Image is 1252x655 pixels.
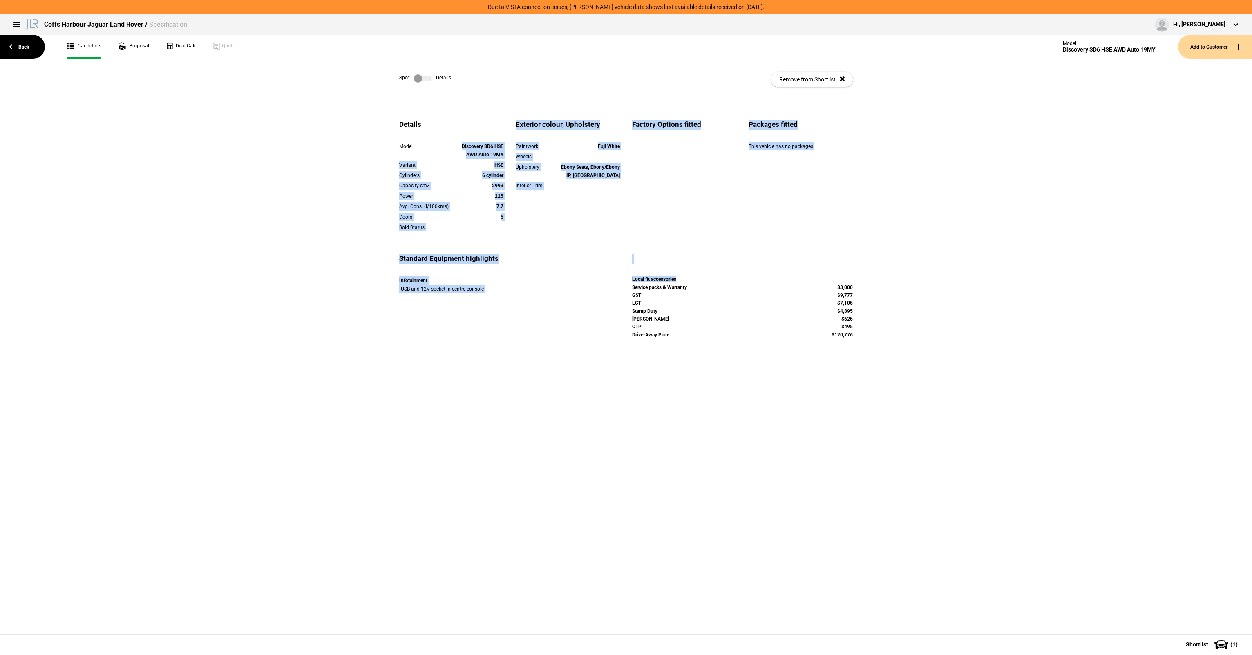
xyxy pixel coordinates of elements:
[632,285,687,290] strong: Service packs & Warranty
[399,120,503,134] div: Details
[482,173,503,178] strong: 6 cylinder
[837,300,853,306] strong: $7,105
[1186,642,1208,647] span: Shortlist
[632,332,669,338] strong: Drive-Away Price
[1063,46,1156,53] div: Discovery SD6 HSE AWD Auto 19MY
[44,20,187,29] div: Coffs Harbour Jaguar Land Rover /
[837,292,853,298] strong: $9,777
[749,120,853,134] div: Packages fitted
[1174,634,1252,655] button: Shortlist(1)
[462,144,503,157] strong: Discovery SD6 HSE AWD Auto 19MY
[837,308,853,314] strong: $4,895
[632,316,669,322] strong: [PERSON_NAME]
[632,308,657,314] strong: Stamp Duty
[399,213,462,221] div: Doors
[632,324,642,330] strong: CTP
[632,276,676,282] strong: Local fit accessories
[632,292,641,298] strong: GST
[561,164,620,178] strong: Ebony Seats, Ebony/Ebony IP, [GEOGRAPHIC_DATA]
[771,72,853,87] button: Remove from Shortlist
[399,74,451,83] div: Spec Details
[1063,40,1156,46] div: Model
[399,161,462,169] div: Variant
[399,254,620,268] div: Standard Equipment highlights
[516,120,620,134] div: Exterior colour, Upholstery
[399,223,462,231] div: Sold Status
[1178,35,1252,59] button: Add to Customer
[165,35,197,59] a: Deal Calc
[1173,20,1225,29] div: Hi, [PERSON_NAME]
[399,142,462,150] div: Model
[632,120,736,134] div: Factory Options fitted
[399,192,462,200] div: Power
[399,171,462,179] div: Cylinders
[598,144,620,149] strong: Fuji White
[25,18,40,30] img: landrover.png
[841,316,853,322] strong: $625
[841,324,853,330] strong: $495
[516,163,557,171] div: Upholstery
[632,300,641,306] strong: LCT
[399,202,462,211] div: Avg. Cons. (l/100kms)
[832,332,853,338] strong: $120,776
[516,182,557,190] div: Interior Trim
[399,276,620,293] div: • USB and 12V socket in centre console
[492,183,503,188] strong: 2993
[749,142,853,159] div: This vehicle has no packages
[516,153,557,161] div: Wheels
[494,162,503,168] strong: HSE
[67,35,101,59] a: Car details
[495,193,503,199] strong: 225
[1230,642,1238,647] span: ( 1 )
[399,182,462,190] div: Capacity cm3
[516,142,557,150] div: Paintwork
[399,278,427,283] strong: Infotainment
[501,214,503,220] strong: 5
[118,35,149,59] a: Proposal
[837,285,853,290] strong: $3,000
[496,204,503,209] strong: 7.7
[149,20,187,28] span: Specification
